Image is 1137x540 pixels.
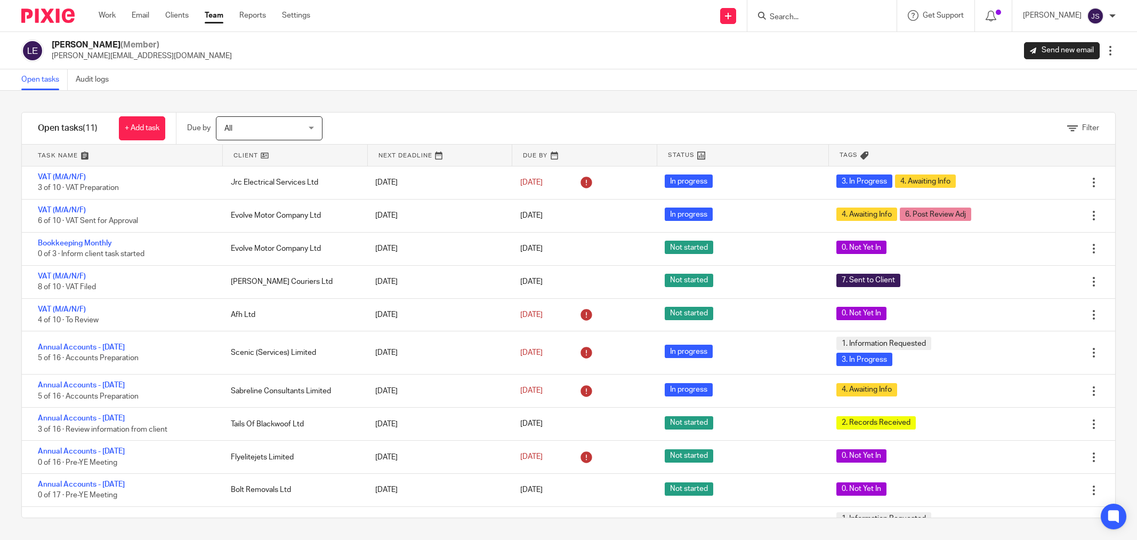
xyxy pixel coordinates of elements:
[895,174,956,188] span: 4. Awaiting Info
[21,9,75,23] img: Pixie
[900,208,971,221] span: 6. Post Review Adj
[836,416,916,430] span: 2. Records Received
[665,482,713,496] span: Not started
[836,274,900,287] span: 7. Sent to Client
[665,208,713,221] span: In progress
[836,383,897,396] span: 4. Awaiting Info
[520,179,543,186] span: [DATE]
[120,41,159,49] span: (Member)
[205,10,223,21] a: Team
[365,205,509,226] div: [DATE]
[520,487,543,494] span: [DATE]
[38,207,86,214] a: VAT (M/A/N/F)
[220,238,365,259] div: Evolve Motor Company Ltd
[38,273,86,280] a: VAT (M/A/N/F)
[668,150,695,160] span: Status
[38,426,167,433] span: 3 of 16 · Review information from client
[520,453,543,460] span: [DATE]
[52,39,232,51] h2: [PERSON_NAME]
[665,449,713,463] span: Not started
[119,116,165,140] a: + Add task
[282,10,310,21] a: Settings
[38,393,139,400] span: 5 of 16 · Accounts Preparation
[1087,7,1104,25] img: svg%3E
[38,382,125,389] a: Annual Accounts - [DATE]
[38,448,125,455] a: Annual Accounts - [DATE]
[1023,10,1082,21] p: [PERSON_NAME]
[836,208,897,221] span: 4. Awaiting Info
[520,387,543,395] span: [DATE]
[83,124,98,132] span: (11)
[38,173,86,181] a: VAT (M/A/N/F)
[665,345,713,358] span: In progress
[220,479,365,501] div: Bolt Removals Ltd
[220,271,365,292] div: [PERSON_NAME] Couriers Ltd
[38,250,144,258] span: 0 of 3 · Inform client task started
[665,274,713,287] span: Not started
[365,304,509,325] div: [DATE]
[365,414,509,435] div: [DATE]
[38,316,99,324] span: 4 of 10 · To Review
[836,174,892,188] span: 3. In Progress
[38,492,117,499] span: 0 of 17 · Pre-YE Meeting
[187,123,211,133] p: Due by
[520,311,543,319] span: [DATE]
[520,349,543,356] span: [DATE]
[52,51,232,61] p: [PERSON_NAME][EMAIL_ADDRESS][DOMAIN_NAME]
[38,459,117,466] span: 0 of 16 · Pre-YE Meeting
[38,123,98,134] h1: Open tasks
[239,10,266,21] a: Reports
[365,479,509,501] div: [DATE]
[365,172,509,193] div: [DATE]
[836,449,886,463] span: 0. Not Yet In
[220,304,365,325] div: Afh Ltd
[665,174,713,188] span: In progress
[1082,124,1099,132] span: Filter
[365,380,509,402] div: [DATE]
[220,205,365,226] div: Evolve Motor Company Ltd
[836,337,931,350] span: 1. Information Requested
[365,271,509,292] div: [DATE]
[38,240,112,247] a: Bookkeeping Monthly
[38,283,96,291] span: 8 of 10 · VAT Filed
[165,10,189,21] a: Clients
[520,245,543,252] span: [DATE]
[840,150,858,160] span: Tags
[220,414,365,435] div: Tails Of Blackwoof Ltd
[520,212,543,219] span: [DATE]
[220,447,365,468] div: Flyelitejets Limited
[769,13,865,22] input: Search
[836,512,931,526] span: 1. Information Requested
[365,447,509,468] div: [DATE]
[365,342,509,363] div: [DATE]
[836,482,886,496] span: 0. Not Yet In
[220,380,365,402] div: Sabreline Consultants Limited
[224,125,232,132] span: All
[220,172,365,193] div: Jrc Electrical Services Ltd
[665,383,713,396] span: In progress
[76,69,117,90] a: Audit logs
[38,217,138,225] span: 6 of 10 · VAT Sent for Approval
[665,241,713,254] span: Not started
[836,241,886,254] span: 0. Not Yet In
[923,12,964,19] span: Get Support
[836,307,886,320] span: 0. Not Yet In
[520,420,543,428] span: [DATE]
[836,353,892,366] span: 3. In Progress
[520,278,543,285] span: [DATE]
[21,39,44,62] img: svg%3E
[38,185,119,192] span: 3 of 10 · VAT Preparation
[220,342,365,363] div: Scenic (Services) Limited
[38,415,125,422] a: Annual Accounts - [DATE]
[365,238,509,259] div: [DATE]
[99,10,116,21] a: Work
[38,306,86,313] a: VAT (M/A/N/F)
[665,416,713,430] span: Not started
[665,307,713,320] span: Not started
[1024,42,1100,59] a: Send new email
[38,355,139,362] span: 5 of 16 · Accounts Preparation
[38,481,125,488] a: Annual Accounts - [DATE]
[132,10,149,21] a: Email
[21,69,68,90] a: Open tasks
[38,344,125,351] a: Annual Accounts - [DATE]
